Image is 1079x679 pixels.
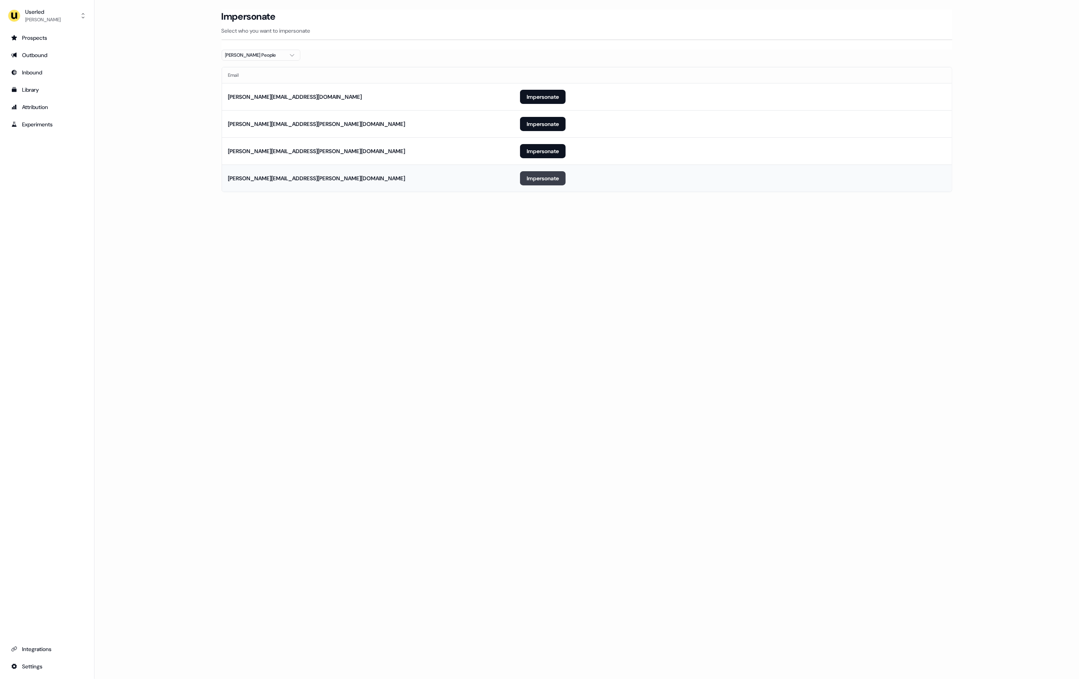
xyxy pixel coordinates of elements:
[228,93,362,101] div: [PERSON_NAME][EMAIL_ADDRESS][DOMAIN_NAME]
[11,51,83,59] div: Outbound
[11,662,83,670] div: Settings
[11,34,83,42] div: Prospects
[6,660,88,673] a: Go to integrations
[520,117,566,131] button: Impersonate
[11,645,83,653] div: Integrations
[6,118,88,131] a: Go to experiments
[520,90,566,104] button: Impersonate
[6,66,88,79] a: Go to Inbound
[11,68,83,76] div: Inbound
[11,86,83,94] div: Library
[228,174,405,182] div: [PERSON_NAME][EMAIL_ADDRESS][PERSON_NAME][DOMAIN_NAME]
[6,31,88,44] a: Go to prospects
[222,67,514,83] th: Email
[6,101,88,113] a: Go to attribution
[520,144,566,158] button: Impersonate
[6,83,88,96] a: Go to templates
[520,171,566,185] button: Impersonate
[225,51,284,59] div: [PERSON_NAME] People
[228,147,405,155] div: [PERSON_NAME][EMAIL_ADDRESS][PERSON_NAME][DOMAIN_NAME]
[228,120,405,128] div: [PERSON_NAME][EMAIL_ADDRESS][PERSON_NAME][DOMAIN_NAME]
[11,103,83,111] div: Attribution
[222,11,276,22] h3: Impersonate
[25,16,61,24] div: [PERSON_NAME]
[6,6,88,25] button: Userled[PERSON_NAME]
[222,50,300,61] button: [PERSON_NAME] People
[11,120,83,128] div: Experiments
[25,8,61,16] div: Userled
[222,27,952,35] p: Select who you want to impersonate
[6,643,88,655] a: Go to integrations
[6,49,88,61] a: Go to outbound experience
